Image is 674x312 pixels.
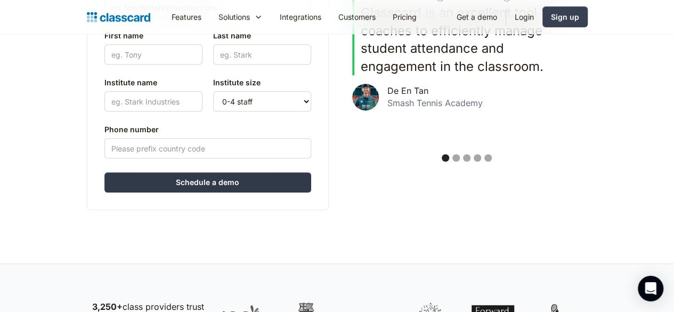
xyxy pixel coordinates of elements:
div: De En Tan [387,86,428,96]
label: Last name [213,29,311,42]
a: Sign up [542,6,588,27]
div: Show slide 3 of 5 [463,154,470,162]
input: eg. Tony [104,44,202,65]
input: eg. Stark [213,44,311,65]
div: Sign up [551,11,579,22]
a: Get a demo [448,5,506,29]
input: eg. Stark Industries [104,91,202,111]
a: Customers [330,5,384,29]
a: Pricing [384,5,425,29]
div: Show slide 5 of 5 [484,154,492,162]
a: home [87,10,150,25]
div: Open Intercom Messenger [638,276,663,301]
div: Solutions [210,5,271,29]
input: Please prefix country code [104,138,311,158]
div: Show slide 2 of 5 [452,154,460,162]
label: Institute size [213,76,311,89]
div: Solutions [218,11,250,22]
label: Institute name [104,76,202,89]
div: Show slide 4 of 5 [474,154,481,162]
a: Integrations [271,5,330,29]
a: Features [163,5,210,29]
div: Show slide 1 of 5 [442,154,449,162]
div: Smash Tennis Academy [387,98,483,108]
input: Schedule a demo [104,172,311,193]
strong: 3,250+ [92,301,123,312]
label: First name [104,29,202,42]
label: Phone number [104,123,311,136]
a: Login [506,5,542,29]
